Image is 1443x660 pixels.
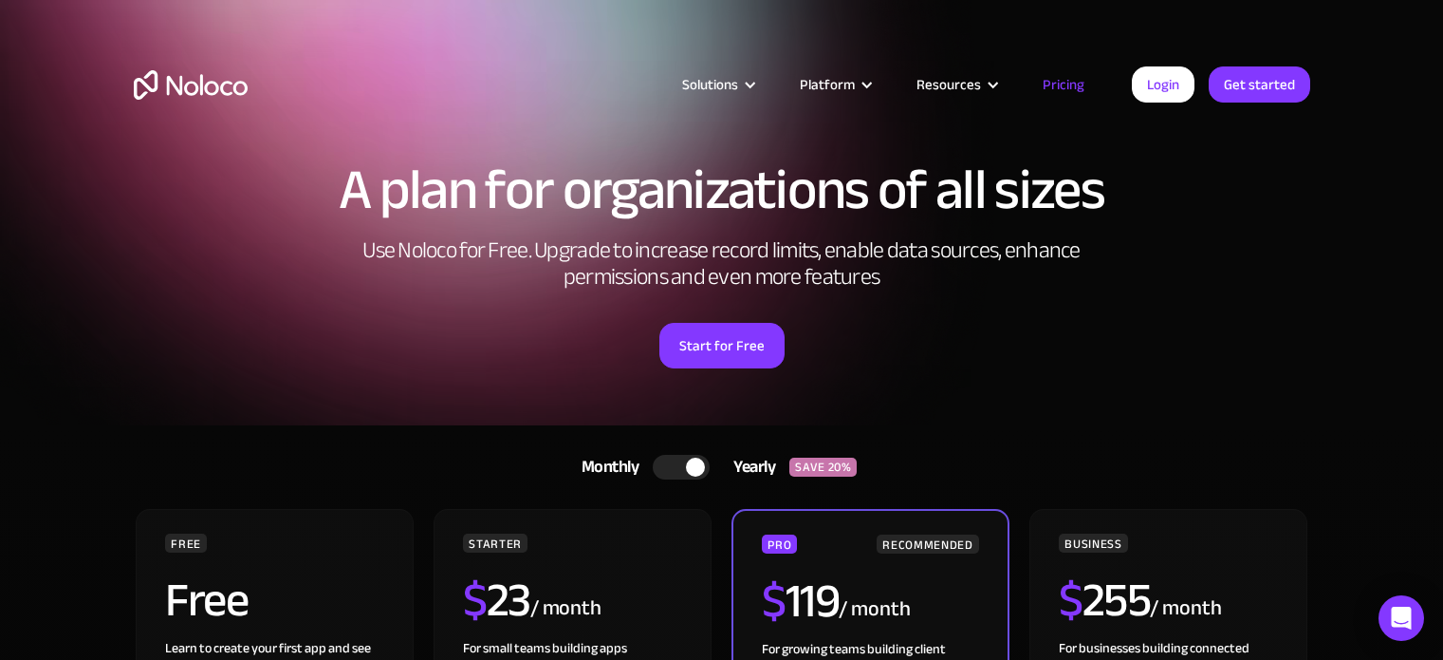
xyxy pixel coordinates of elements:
div: Platform [776,72,893,97]
h2: 255 [1059,576,1150,624]
h2: 23 [463,576,530,624]
div: FREE [165,534,207,553]
span: $ [1059,556,1082,645]
h2: 119 [762,577,839,625]
div: / month [530,594,601,624]
div: / month [839,594,910,625]
div: STARTER [463,534,527,553]
a: Start for Free [659,323,785,368]
div: Yearly [710,453,789,481]
div: Monthly [558,453,654,481]
div: Platform [800,72,855,97]
div: Solutions [658,72,776,97]
div: SAVE 20% [789,458,857,477]
div: RECOMMENDED [877,535,978,554]
a: Login [1132,66,1194,103]
div: Resources [893,72,1019,97]
span: $ [463,556,487,645]
h1: A plan for organizations of all sizes [134,161,1310,218]
div: / month [1150,594,1221,624]
a: Pricing [1019,72,1108,97]
div: Solutions [682,72,738,97]
a: Get started [1209,66,1310,103]
h2: Free [165,576,248,624]
div: Open Intercom Messenger [1378,595,1424,641]
div: BUSINESS [1059,534,1127,553]
span: $ [762,556,786,646]
a: home [134,70,248,100]
div: Resources [916,72,981,97]
h2: Use Noloco for Free. Upgrade to increase record limits, enable data sources, enhance permissions ... [342,237,1101,291]
div: PRO [762,535,797,554]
